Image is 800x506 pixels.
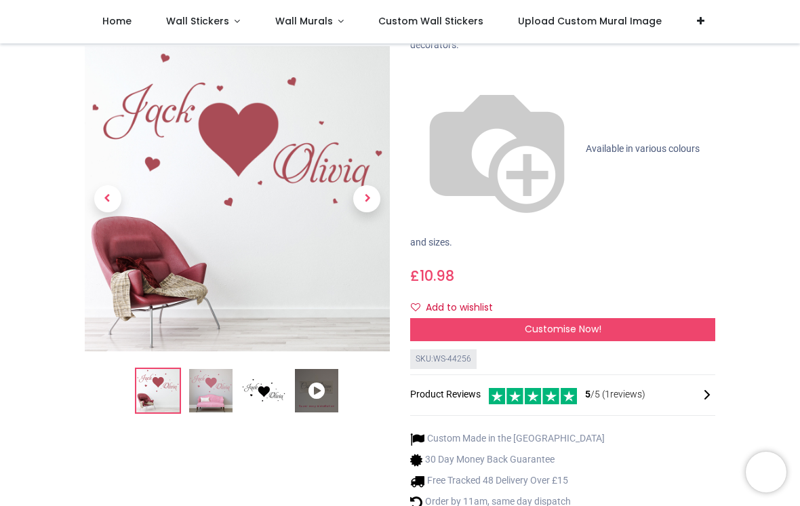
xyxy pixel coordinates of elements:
span: Customise Now! [525,322,601,336]
span: Upload Custom Mural Image [518,14,662,28]
img: Personalised Names Love Quote Wall Sticker [85,47,390,352]
iframe: Brevo live chat [746,452,786,492]
img: color-wheel.png [410,62,584,236]
span: £ [410,266,454,286]
li: 30 Day Money Back Guarantee [410,453,605,467]
img: WS-44256-03 [242,370,285,413]
div: SKU: WS-44256 [410,349,477,369]
img: WS-44256-02 [189,370,233,413]
li: Free Tracked 48 Delivery Over £15 [410,474,605,488]
span: 5 [585,389,591,400]
span: /5 ( 1 reviews) [585,388,645,402]
span: Wall Stickers [166,14,229,28]
a: Previous [85,92,131,306]
i: Add to wishlist [411,303,420,312]
span: Wall Murals [275,14,333,28]
span: 10.98 [420,266,454,286]
button: Add to wishlistAdd to wishlist [410,296,504,319]
a: Next [344,92,391,306]
span: Custom Wall Stickers [378,14,483,28]
span: Previous [94,186,121,213]
img: Personalised Names Love Quote Wall Sticker [136,370,180,413]
span: Next [353,186,380,213]
span: Home [102,14,132,28]
div: Product Reviews [410,386,715,404]
li: Custom Made in the [GEOGRAPHIC_DATA] [410,432,605,446]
